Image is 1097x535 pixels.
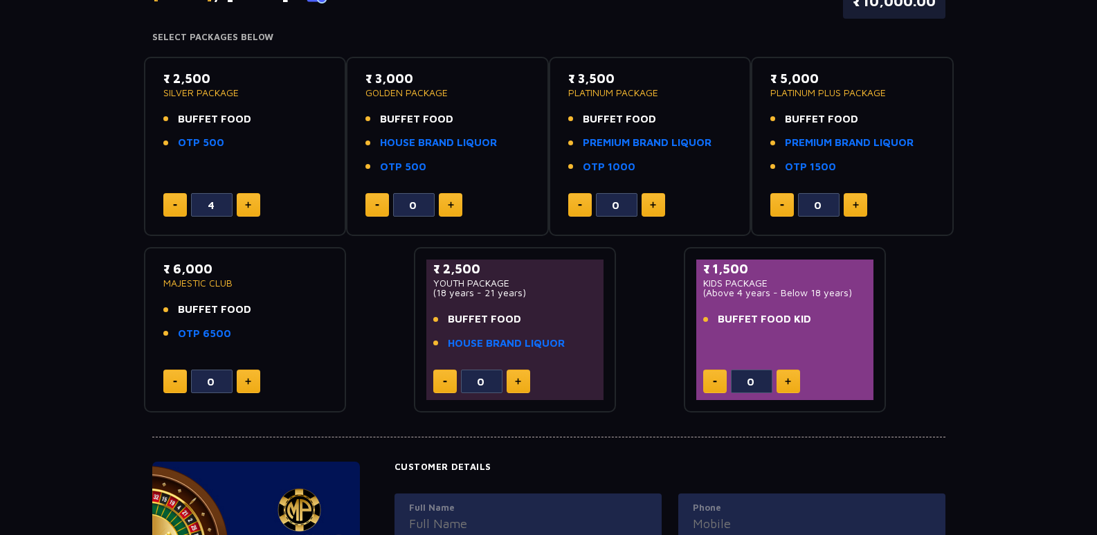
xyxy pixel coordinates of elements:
label: Full Name [409,501,647,515]
span: BUFFET FOOD [380,111,453,127]
span: BUFFET FOOD [785,111,858,127]
span: BUFFET FOOD [178,302,251,318]
span: BUFFET FOOD [448,311,521,327]
a: OTP 1500 [785,159,836,175]
a: PREMIUM BRAND LIQUOR [583,135,711,151]
p: ₹ 2,500 [163,69,327,88]
a: OTP 500 [380,159,426,175]
a: OTP 500 [178,135,224,151]
img: minus [578,204,582,206]
img: minus [173,381,177,383]
h4: Select Packages Below [152,32,945,43]
a: OTP 6500 [178,326,231,342]
p: ₹ 3,000 [365,69,529,88]
p: SILVER PACKAGE [163,88,327,98]
img: minus [780,204,784,206]
span: BUFFET FOOD [583,111,656,127]
img: minus [173,204,177,206]
p: (Above 4 years - Below 18 years) [703,288,867,298]
a: OTP 1000 [583,159,635,175]
img: minus [443,381,447,383]
p: PLATINUM PACKAGE [568,88,732,98]
p: MAJESTIC CLUB [163,278,327,288]
a: HOUSE BRAND LIQUOR [448,336,565,352]
img: plus [245,201,251,208]
img: plus [853,201,859,208]
img: minus [713,381,717,383]
a: PREMIUM BRAND LIQUOR [785,135,914,151]
label: Phone [693,501,931,515]
img: minus [375,204,379,206]
h4: Customer Details [395,462,945,473]
a: HOUSE BRAND LIQUOR [380,135,497,151]
p: ₹ 2,500 [433,260,597,278]
p: ₹ 5,000 [770,69,934,88]
span: BUFFET FOOD KID [718,311,811,327]
img: plus [650,201,656,208]
p: ₹ 3,500 [568,69,732,88]
span: BUFFET FOOD [178,111,251,127]
img: plus [515,378,521,385]
p: YOUTH PACKAGE [433,278,597,288]
p: ₹ 1,500 [703,260,867,278]
input: Mobile [693,514,931,533]
img: plus [785,378,791,385]
img: plus [448,201,454,208]
p: (18 years - 21 years) [433,288,597,298]
p: PLATINUM PLUS PACKAGE [770,88,934,98]
input: Full Name [409,514,647,533]
p: ₹ 6,000 [163,260,327,278]
p: KIDS PACKAGE [703,278,867,288]
p: GOLDEN PACKAGE [365,88,529,98]
img: plus [245,378,251,385]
